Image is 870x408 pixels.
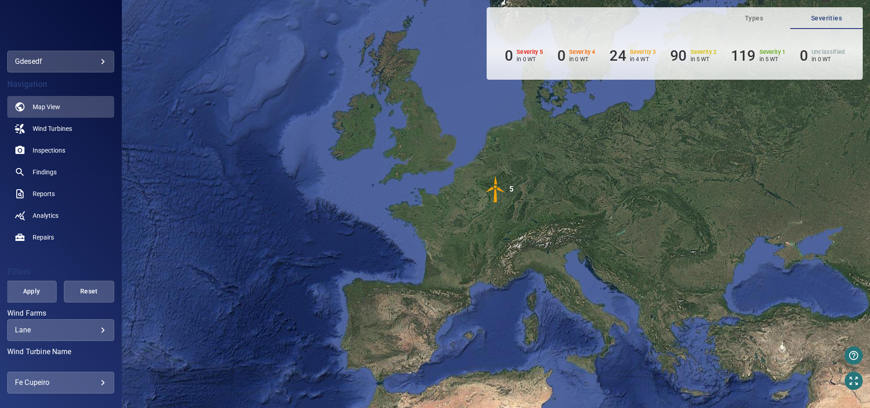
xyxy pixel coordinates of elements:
h6: Severity 3 [630,49,656,55]
span: Reset [75,286,103,297]
h6: 119 [731,47,755,64]
a: map active [7,96,114,118]
div: Wind Farms [7,319,114,341]
li: Severity 5 [505,47,543,64]
p: in 5 WT [759,56,786,62]
span: Findings [33,168,57,177]
p: in 0 WT [517,56,543,62]
li: Severity 4 [557,47,595,64]
h6: 24 [609,47,626,64]
label: Wind Farms [7,310,114,317]
div: gdesedf [7,51,114,72]
h6: Unclassified [812,49,845,55]
li: Severity 3 [609,47,656,64]
a: windturbines noActive [7,118,114,139]
p: in 4 WT [630,56,656,62]
h6: 90 [670,47,686,64]
a: reports noActive [7,183,114,205]
p: in 0 WT [569,56,595,62]
img: windFarmIconCat3.svg [482,176,509,203]
span: Map View [33,102,60,111]
a: repairs noActive [7,226,114,248]
p: in 0 WT [812,56,845,62]
div: 5 [509,176,513,203]
li: Severity Unclassified [800,47,845,64]
a: analytics noActive [7,205,114,226]
div: Lane [15,326,106,334]
img: gdesedf-logo [39,23,82,32]
span: Wind Turbines [33,124,72,133]
div: Fe Cupeiro [15,375,106,390]
button: Reset [64,281,114,302]
span: Types [723,13,785,24]
button: Apply [6,281,57,302]
h6: 0 [557,47,565,64]
span: Reports [33,189,55,198]
li: Severity 1 [731,47,785,64]
h4: Filters [7,267,114,276]
gmp-advanced-marker: 5 [482,176,509,204]
h6: 0 [505,47,513,64]
div: gdesedf [15,54,106,69]
a: inspections noActive [7,139,114,161]
li: Severity 2 [670,47,716,64]
span: Severities [796,13,857,24]
h6: Severity 1 [759,49,786,55]
label: Wind Turbine Name [7,348,114,355]
a: findings noActive [7,161,114,183]
span: Apply [18,286,45,297]
h6: Severity 4 [569,49,595,55]
h4: Navigation [7,80,114,89]
span: Analytics [33,211,58,220]
p: in 5 WT [691,56,717,62]
span: Inspections [33,146,65,155]
h6: Severity 5 [517,49,543,55]
span: Repairs [33,233,54,242]
h6: 0 [800,47,808,64]
h6: Severity 2 [691,49,717,55]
